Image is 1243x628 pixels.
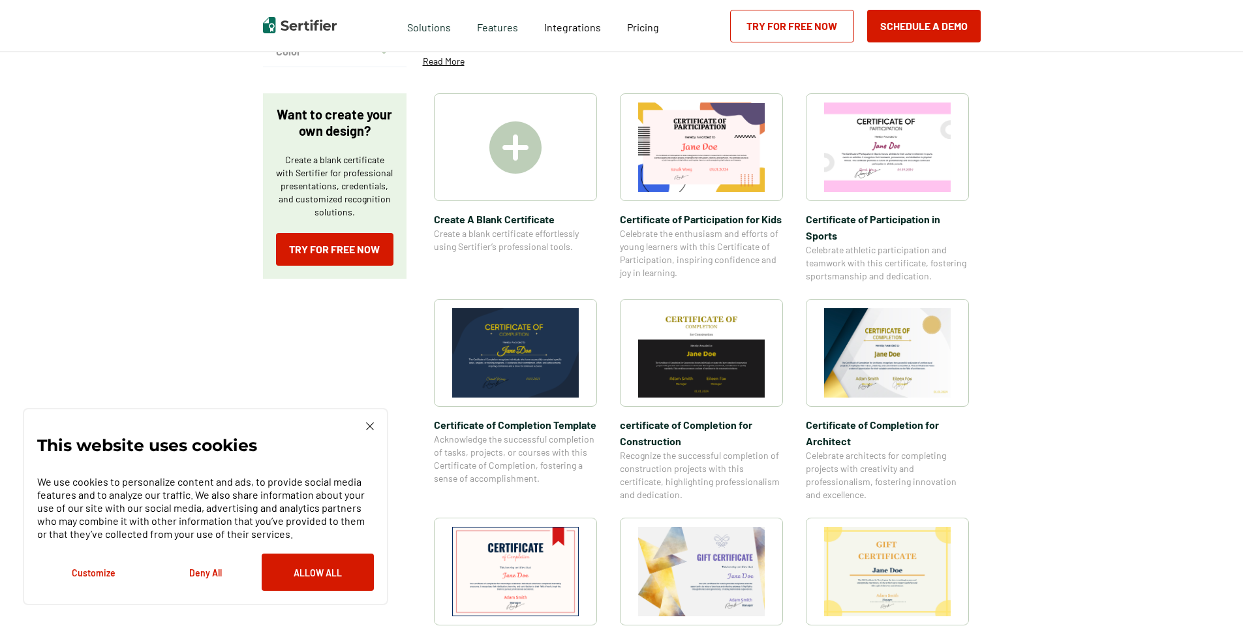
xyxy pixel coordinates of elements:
[806,93,969,283] a: Certificate of Participation in SportsCertificate of Participation in SportsCelebrate athletic pa...
[730,10,854,42] a: Try for Free Now
[434,299,597,501] a: Certificate of Completion TemplateCertificate of Completion TemplateAcknowledge the successful co...
[638,102,765,192] img: Certificate of Participation for Kids​
[620,449,783,501] span: Recognize the successful completion of construction projects with this certificate, highlighting ...
[434,433,597,485] span: Acknowledge the successful completion of tasks, projects, or courses with this Certificate of Com...
[627,18,659,34] a: Pricing
[620,93,783,283] a: Certificate of Participation for Kids​Certificate of Participation for Kids​Celebrate the enthusi...
[263,17,337,33] img: Sertifier | Digital Credentialing Platform
[806,211,969,243] span: Certificate of Participation in Sports
[407,18,451,34] span: Solutions
[867,10,981,42] button: Schedule a Demo
[37,475,374,541] p: We use cookies to personalize content and ads, to provide social media features and to analyze ou...
[806,243,969,283] span: Celebrate athletic participation and teamwork with this certificate, fostering sportsmanship and ...
[627,21,659,33] span: Pricing
[544,21,601,33] span: Integrations
[638,527,765,616] img: Gift Certificate​ for Hotels
[544,18,601,34] a: Integrations
[620,299,783,501] a: certificate of Completion for Constructioncertificate of Completion for ConstructionRecognize the...
[638,308,765,398] img: certificate of Completion for Construction
[452,308,579,398] img: Certificate of Completion Template
[806,449,969,501] span: Celebrate architects for completing projects with creativity and professionalism, fostering innov...
[806,416,969,449] span: Certificate of Completion​ for Architect
[434,227,597,253] span: Create a blank certificate effortlessly using Sertifier’s professional tools.
[824,308,951,398] img: Certificate of Completion​ for Architect
[276,233,393,266] a: Try for Free Now
[423,55,465,68] p: Read More
[477,18,518,34] span: Features
[1178,565,1243,628] iframe: Chat Widget
[620,416,783,449] span: certificate of Completion for Construction
[620,227,783,279] span: Celebrate the enthusiasm and efforts of young learners with this Certificate of Participation, in...
[824,102,951,192] img: Certificate of Participation in Sports
[806,299,969,501] a: Certificate of Completion​ for ArchitectCertificate of Completion​ for ArchitectCelebrate archite...
[276,153,393,219] p: Create a blank certificate with Sertifier for professional presentations, credentials, and custom...
[37,554,149,591] button: Customize
[37,439,257,452] p: This website uses cookies
[489,121,542,174] img: Create A Blank Certificate
[276,106,393,139] p: Want to create your own design?
[262,554,374,591] button: Allow All
[434,416,597,433] span: Certificate of Completion Template
[434,211,597,227] span: Create A Blank Certificate
[366,422,374,430] img: Cookie Popup Close
[620,211,783,227] span: Certificate of Participation for Kids​
[452,527,579,616] img: Certificate of Completion​ for Internships
[149,554,262,591] button: Deny All
[824,527,951,616] img: Gift Certificate​ for Travel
